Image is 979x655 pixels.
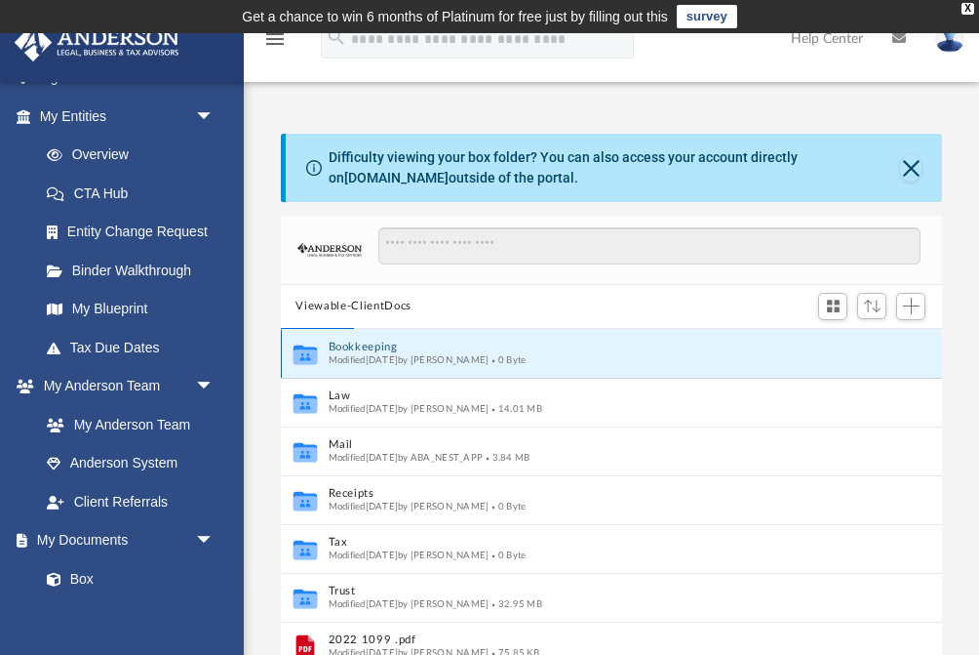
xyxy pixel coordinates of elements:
[27,444,234,483] a: Anderson System
[818,293,847,320] button: Switch to Grid View
[483,452,529,462] span: 3.84 MB
[857,293,886,319] button: Sort
[344,170,449,185] a: [DOMAIN_NAME]
[328,550,489,559] span: Modified [DATE] by [PERSON_NAME]
[328,452,483,462] span: Modified [DATE] by ABA_NEST_APP
[9,23,185,61] img: Anderson Advisors Platinum Portal
[328,389,869,402] button: Law
[295,298,411,315] button: Viewable-ClientDocs
[27,405,224,444] a: My Anderson Team
[328,634,869,646] button: 2022 1099 .pdf
[27,559,224,598] a: Box
[27,251,244,290] a: Binder Walkthrough
[489,354,526,364] span: 0 Byte
[326,26,347,48] i: search
[14,97,244,136] a: My Entitiesarrow_drop_down
[195,97,234,137] span: arrow_drop_down
[378,227,920,265] input: Search files and folders
[195,367,234,407] span: arrow_drop_down
[27,328,244,367] a: Tax Due Dates
[328,585,869,597] button: Trust
[961,3,974,15] div: close
[489,501,526,511] span: 0 Byte
[27,174,244,213] a: CTA Hub
[27,290,234,329] a: My Blueprint
[263,37,287,51] a: menu
[27,136,244,175] a: Overview
[328,501,489,511] span: Modified [DATE] by [PERSON_NAME]
[935,24,964,53] img: User Pic
[328,487,869,500] button: Receipts
[328,354,489,364] span: Modified [DATE] by [PERSON_NAME]
[489,550,526,559] span: 0 Byte
[14,367,234,406] a: My Anderson Teamarrow_drop_down
[896,293,925,320] button: Add
[900,154,921,182] button: Close
[328,403,489,413] span: Modified [DATE] by [PERSON_NAME]
[328,341,869,353] button: Bookkeeping
[242,5,668,28] div: Get a chance to win 6 months of Platinum for free just by filling out this
[489,403,542,413] span: 14.01 MB
[27,213,244,252] a: Entity Change Request
[27,482,234,521] a: Client Referrals
[328,438,869,451] button: Mail
[489,598,542,608] span: 32.95 MB
[328,598,489,608] span: Modified [DATE] by [PERSON_NAME]
[677,5,737,28] a: survey
[328,536,869,549] button: Tax
[329,147,900,188] div: Difficulty viewing your box folder? You can also access your account directly on outside of the p...
[14,521,234,560] a: My Documentsarrow_drop_down
[195,521,234,561] span: arrow_drop_down
[263,27,287,51] i: menu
